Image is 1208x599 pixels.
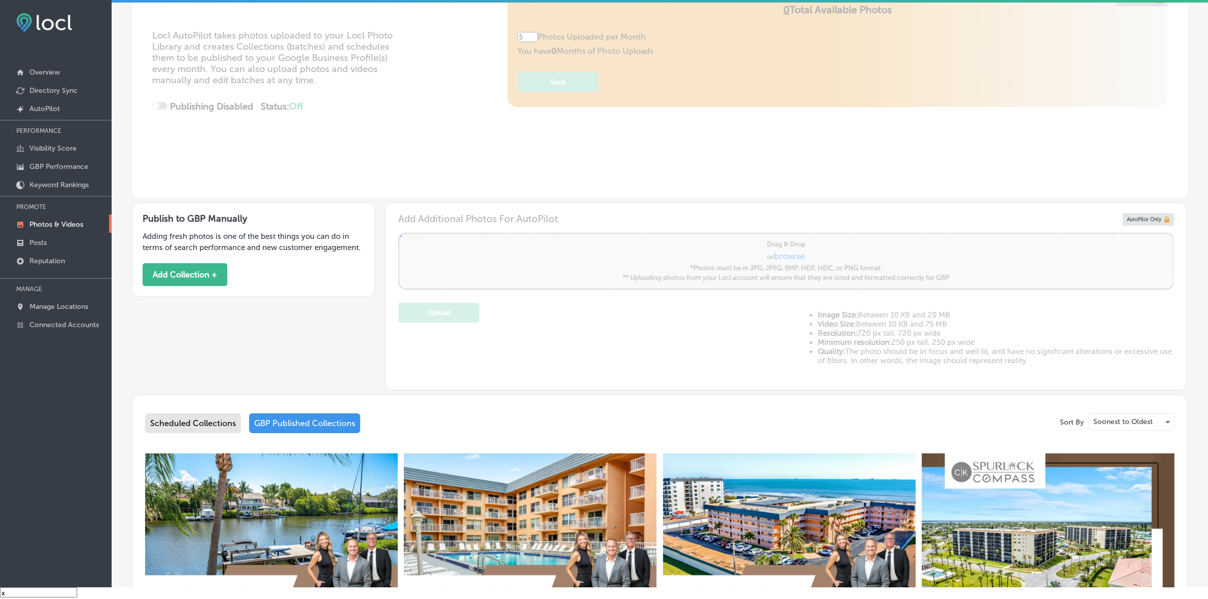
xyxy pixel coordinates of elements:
img: fda3e92497d09a02dc62c9cd864e3231.png [16,13,72,32]
p: Directory Sync [29,86,78,95]
p: Reputation [29,257,65,265]
p: Visibility Score [29,144,77,153]
p: Manage Locations [29,302,88,311]
h3: Publish to GBP Manually [143,213,364,224]
div: GBP Published Collections [249,413,360,433]
p: Posts [29,238,47,247]
p: Soonest to Oldest [1093,417,1153,427]
p: GBP Performance [29,162,88,171]
p: Photos & Videos [29,220,83,229]
p: Adding fresh photos is one of the best things you can do in terms of search performance and new c... [143,231,364,253]
div: Scheduled Collections [145,413,241,433]
p: Overview [29,68,60,77]
div: Soonest to Oldest [1089,414,1174,430]
p: Sort By [1060,418,1084,427]
p: AutoPilot [29,104,60,113]
p: Keyword Rankings [29,181,89,189]
p: Connected Accounts [29,321,99,329]
button: Add Collection + [143,263,227,286]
